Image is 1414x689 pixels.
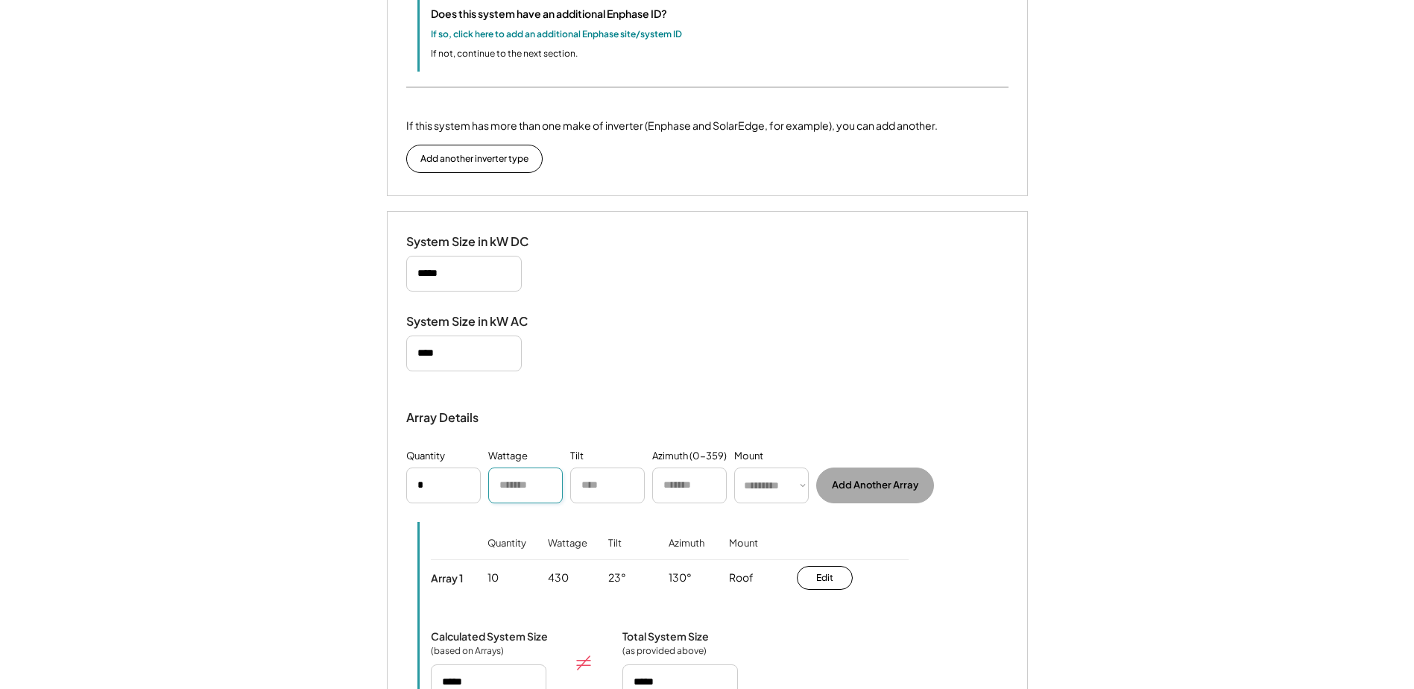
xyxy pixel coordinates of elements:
[729,537,758,570] div: Mount
[406,314,555,330] div: System Size in kW AC
[570,449,584,464] div: Tilt
[406,409,481,427] div: Array Details
[816,468,934,503] button: Add Another Array
[734,449,763,464] div: Mount
[406,449,445,464] div: Quantity
[487,537,526,570] div: Quantity
[652,449,727,464] div: Azimuth (0-359)
[622,645,707,657] div: (as provided above)
[431,629,548,643] div: Calculated System Size
[548,537,587,570] div: Wattage
[431,6,667,22] div: Does this system have an additional Enphase ID?
[406,234,555,250] div: System Size in kW DC
[608,570,626,585] div: 23°
[669,570,692,585] div: 130°
[431,28,682,41] div: If so, click here to add an additional Enphase site/system ID
[406,118,938,133] div: If this system has more than one make of inverter (Enphase and SolarEdge, for example), you can a...
[548,570,569,585] div: 430
[406,145,543,173] button: Add another inverter type
[669,537,704,570] div: Azimuth
[729,570,754,585] div: Roof
[488,449,528,464] div: Wattage
[431,47,578,60] div: If not, continue to the next section.
[431,645,505,657] div: (based on Arrays)
[608,537,622,570] div: Tilt
[622,629,709,643] div: Total System Size
[797,566,853,590] button: Edit
[487,570,499,585] div: 10
[431,571,463,585] div: Array 1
